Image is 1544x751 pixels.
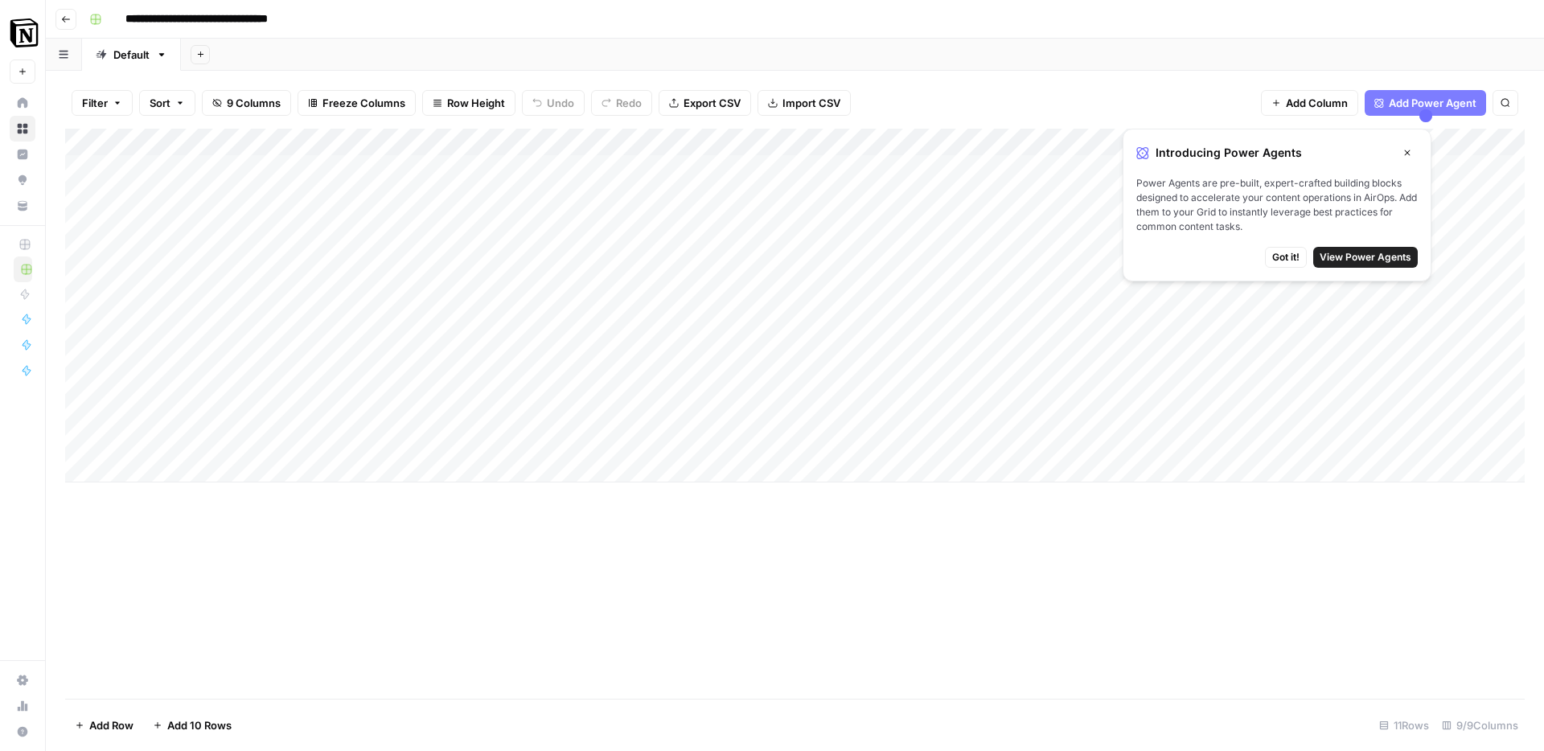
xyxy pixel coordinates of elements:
span: Freeze Columns [322,95,405,111]
button: Workspace: Notion [10,13,35,53]
div: 9/9 Columns [1435,712,1525,738]
button: Export CSV [659,90,751,116]
button: Add 10 Rows [143,712,241,738]
button: Redo [591,90,652,116]
a: Insights [10,142,35,167]
button: Add Row [65,712,143,738]
button: Freeze Columns [298,90,416,116]
span: Add Column [1286,95,1348,111]
span: Import CSV [782,95,840,111]
button: View Power Agents [1313,247,1418,268]
a: Browse [10,116,35,142]
span: Add 10 Rows [167,717,232,733]
div: Introducing Power Agents [1136,142,1418,163]
div: Default [113,47,150,63]
button: Help + Support [10,719,35,745]
button: Import CSV [758,90,851,116]
span: 9 Columns [227,95,281,111]
span: Add Row [89,717,133,733]
span: Add Power Agent [1389,95,1476,111]
button: Sort [139,90,195,116]
button: 9 Columns [202,90,291,116]
span: View Power Agents [1320,250,1411,265]
button: Undo [522,90,585,116]
span: Row Height [447,95,505,111]
a: Opportunities [10,167,35,193]
span: Sort [150,95,170,111]
button: Filter [72,90,133,116]
div: 11 Rows [1373,712,1435,738]
button: Row Height [422,90,515,116]
span: Redo [616,95,642,111]
button: Got it! [1265,247,1307,268]
a: Default [82,39,181,71]
a: Your Data [10,193,35,219]
span: Power Agents are pre-built, expert-crafted building blocks designed to accelerate your content op... [1136,176,1418,234]
img: Notion Logo [10,18,39,47]
a: Home [10,90,35,116]
span: Export CSV [684,95,741,111]
span: Filter [82,95,108,111]
span: Got it! [1272,250,1300,265]
a: Settings [10,667,35,693]
button: Add Column [1261,90,1358,116]
span: Undo [547,95,574,111]
a: Usage [10,693,35,719]
button: Add Power Agent [1365,90,1486,116]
